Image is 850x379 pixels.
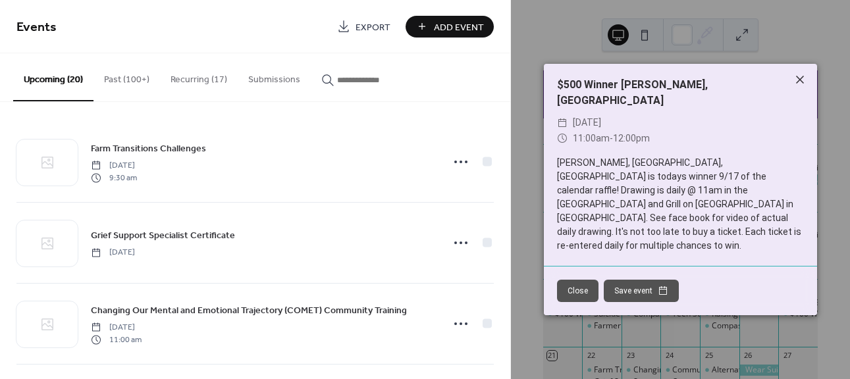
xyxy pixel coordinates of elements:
span: Export [356,20,390,34]
span: 11:00 am [91,334,142,345]
span: Farm Transitions Challenges [91,142,206,156]
div: ​ [557,131,568,147]
a: Export [327,16,400,38]
button: Past (100+) [93,53,160,100]
span: [DATE] [573,115,601,131]
button: Recurring (17) [160,53,238,100]
a: Grief Support Specialist Certificate [91,228,235,243]
span: - [610,133,613,143]
span: Events [16,14,57,40]
div: ​ [557,115,568,131]
button: Submissions [238,53,311,100]
a: Farm Transitions Challenges [91,141,206,156]
div: [PERSON_NAME], [GEOGRAPHIC_DATA], [GEOGRAPHIC_DATA] is todays winner 9/17 of the calendar raffle!... [544,156,817,253]
span: Changing Our Mental and Emotional Trajectory (COMET) Community Training [91,304,407,318]
div: $500 Winner [PERSON_NAME], [GEOGRAPHIC_DATA] [544,77,817,109]
button: Close [557,280,598,302]
span: [DATE] [91,247,135,259]
span: 12:00pm [613,133,650,143]
a: Changing Our Mental and Emotional Trajectory (COMET) Community Training [91,303,407,318]
button: Add Event [406,16,494,38]
span: Add Event [434,20,484,34]
span: 11:00am [573,133,610,143]
button: Upcoming (20) [13,53,93,101]
span: [DATE] [91,322,142,334]
span: [DATE] [91,160,137,172]
button: Save event [604,280,679,302]
span: Grief Support Specialist Certificate [91,229,235,243]
span: 9:30 am [91,172,137,184]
